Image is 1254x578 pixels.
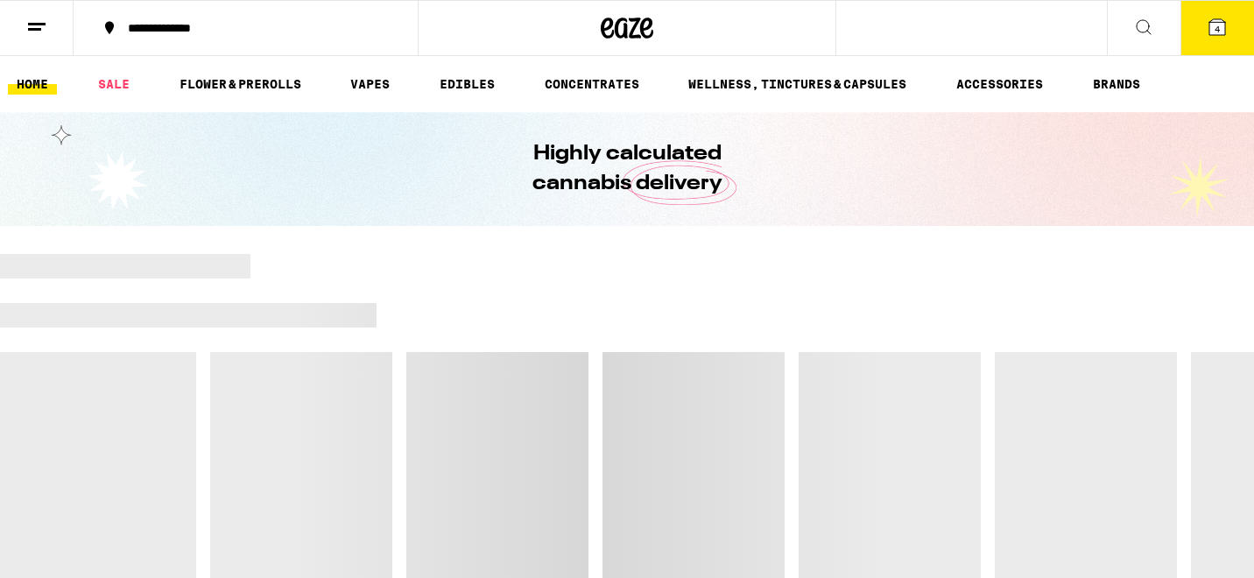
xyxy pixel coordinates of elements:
a: FLOWER & PREROLLS [171,74,310,95]
button: 4 [1180,1,1254,55]
a: HOME [8,74,57,95]
a: BRANDS [1084,74,1149,95]
a: SALE [89,74,138,95]
span: 4 [1215,24,1220,34]
a: ACCESSORIES [948,74,1052,95]
a: EDIBLES [431,74,504,95]
a: WELLNESS, TINCTURES & CAPSULES [680,74,915,95]
a: VAPES [342,74,398,95]
a: CONCENTRATES [536,74,648,95]
h1: Highly calculated cannabis delivery [483,139,771,199]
